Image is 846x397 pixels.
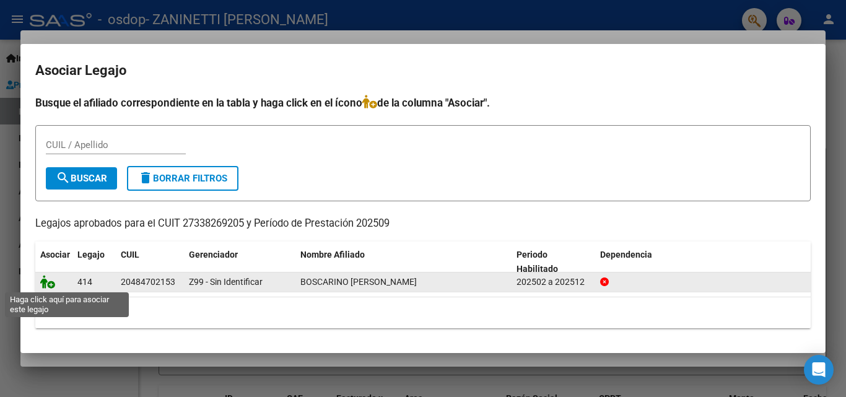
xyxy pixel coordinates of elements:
[295,242,512,282] datatable-header-cell: Nombre Afiliado
[35,59,811,82] h2: Asociar Legajo
[600,250,652,260] span: Dependencia
[184,242,295,282] datatable-header-cell: Gerenciador
[138,173,227,184] span: Borrar Filtros
[35,216,811,232] p: Legajos aprobados para el CUIT 27338269205 y Período de Prestación 202509
[189,277,263,287] span: Z99 - Sin Identificar
[517,275,590,289] div: 202502 a 202512
[300,277,417,287] span: BOSCARINO GINO ALESSANDRO
[35,95,811,111] h4: Busque el afiliado correspondiente en la tabla y haga click en el ícono de la columna "Asociar".
[77,277,92,287] span: 414
[127,166,238,191] button: Borrar Filtros
[121,250,139,260] span: CUIL
[121,275,175,289] div: 20484702153
[300,250,365,260] span: Nombre Afiliado
[35,297,811,328] div: 1 registros
[804,355,834,385] div: Open Intercom Messenger
[46,167,117,190] button: Buscar
[595,242,811,282] datatable-header-cell: Dependencia
[517,250,558,274] span: Periodo Habilitado
[40,250,70,260] span: Asociar
[116,242,184,282] datatable-header-cell: CUIL
[138,170,153,185] mat-icon: delete
[189,250,238,260] span: Gerenciador
[72,242,116,282] datatable-header-cell: Legajo
[56,173,107,184] span: Buscar
[77,250,105,260] span: Legajo
[56,170,71,185] mat-icon: search
[512,242,595,282] datatable-header-cell: Periodo Habilitado
[35,242,72,282] datatable-header-cell: Asociar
